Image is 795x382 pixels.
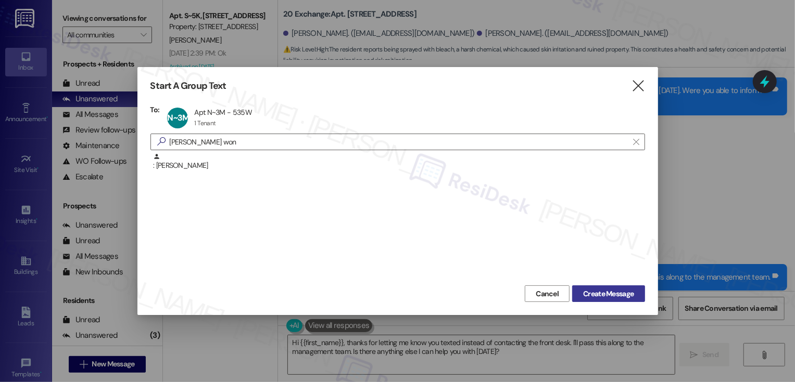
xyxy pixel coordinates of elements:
span: Cancel [536,288,559,299]
button: Create Message [572,285,645,302]
button: Clear text [628,134,645,150]
div: Apt N~3M - 535W [194,108,252,117]
div: : [PERSON_NAME] [153,153,645,171]
input: Search for any contact or apartment [170,135,628,149]
i:  [631,81,645,91]
i:  [633,138,639,146]
i:  [153,136,170,147]
h3: To: [150,105,160,114]
div: : [PERSON_NAME] [150,153,645,179]
h3: Start A Group Text [150,80,226,92]
span: N~3M [167,112,189,123]
div: 1 Tenant [194,119,216,127]
button: Cancel [525,285,570,302]
span: Create Message [583,288,634,299]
